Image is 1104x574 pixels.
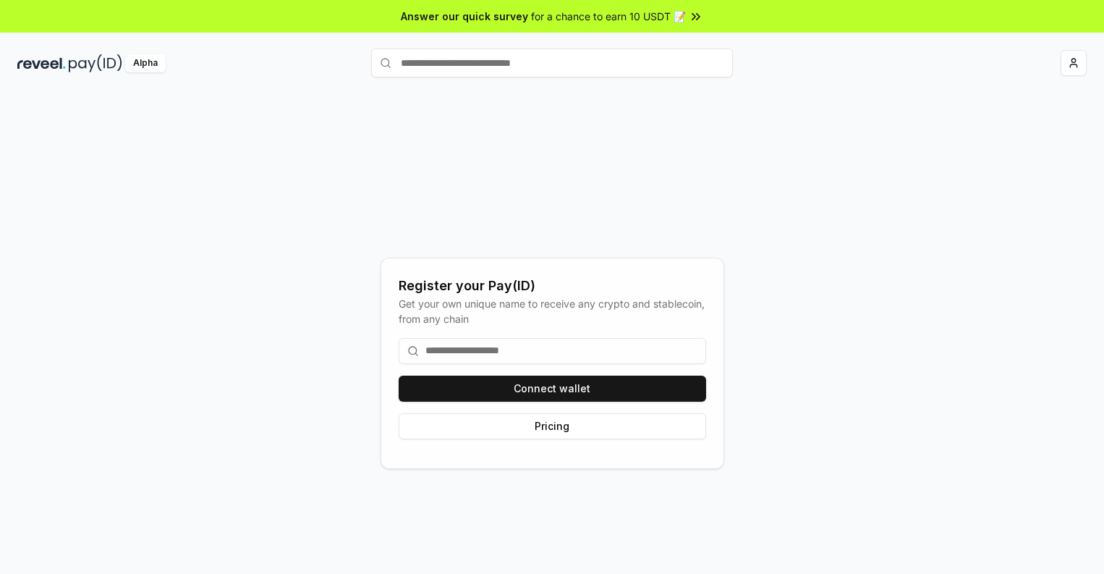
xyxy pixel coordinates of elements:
div: Alpha [125,54,166,72]
div: Get your own unique name to receive any crypto and stablecoin, from any chain [399,296,706,326]
img: reveel_dark [17,54,66,72]
button: Pricing [399,413,706,439]
span: Answer our quick survey [401,9,528,24]
div: Register your Pay(ID) [399,276,706,296]
button: Connect wallet [399,376,706,402]
span: for a chance to earn 10 USDT 📝 [531,9,686,24]
img: pay_id [69,54,122,72]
